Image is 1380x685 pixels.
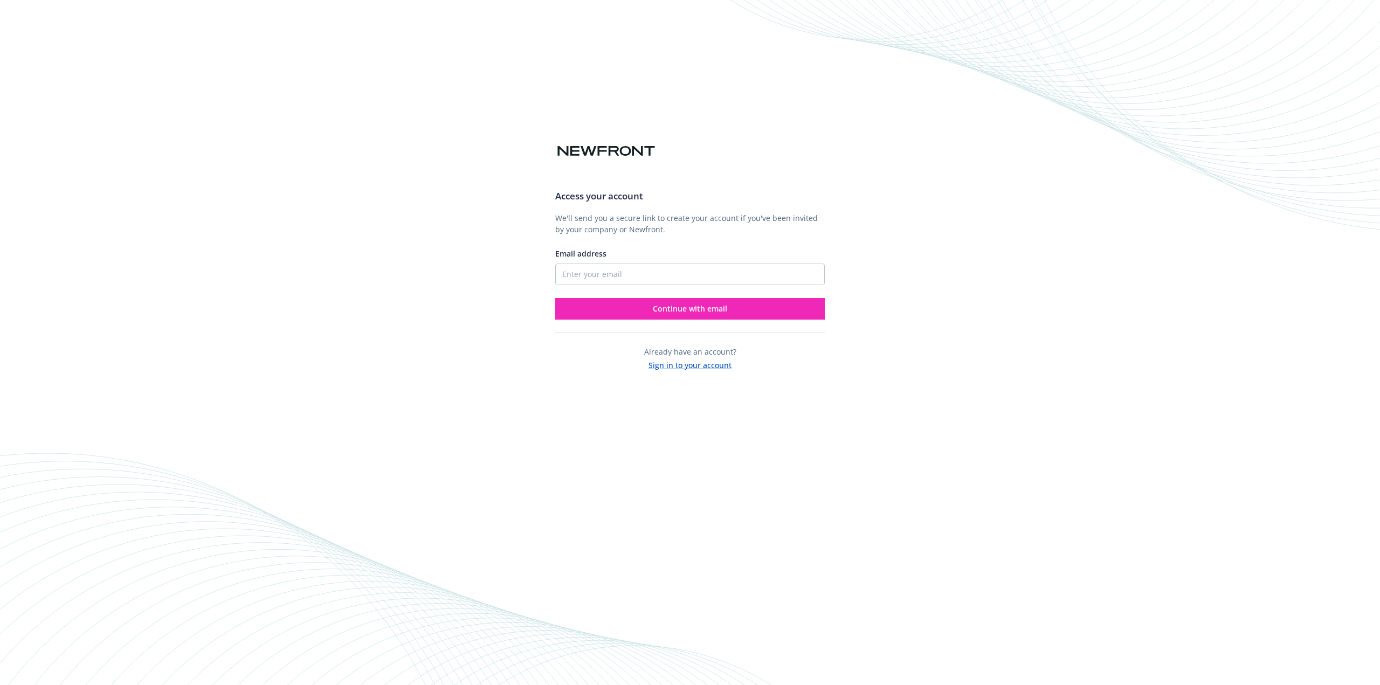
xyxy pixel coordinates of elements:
[555,212,825,235] p: We'll send you a secure link to create your account if you've been invited by your company or New...
[555,142,657,161] img: Newfront logo
[653,303,727,314] span: Continue with email
[648,357,732,371] button: Sign in to your account
[555,189,825,203] h3: Access your account
[555,248,606,259] span: Email address
[555,298,825,320] button: Continue with email
[644,347,736,357] span: Already have an account?
[555,264,825,285] input: Enter your email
